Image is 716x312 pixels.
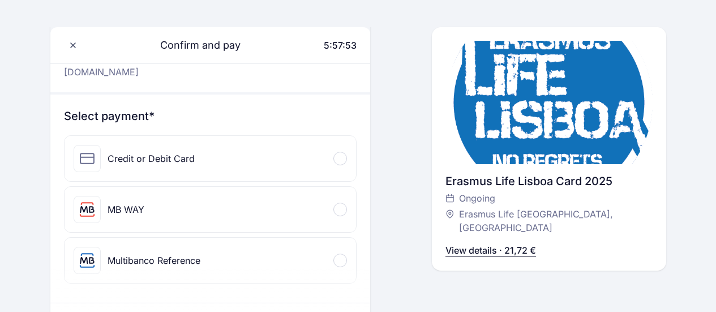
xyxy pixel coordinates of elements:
[324,40,357,51] span: 5:57:53
[64,108,357,124] h3: Select payment*
[108,254,200,267] div: Multibanco Reference
[108,203,144,216] div: MB WAY
[459,191,495,205] span: Ongoing
[64,52,357,79] p: [PERSON_NAME][EMAIL_ADDRESS][PERSON_NAME][DOMAIN_NAME]
[108,152,195,165] div: Credit or Debit Card
[147,37,241,53] span: Confirm and pay
[445,173,652,189] div: Erasmus Life Lisboa Card 2025
[459,207,641,234] span: Erasmus Life [GEOGRAPHIC_DATA], [GEOGRAPHIC_DATA]
[445,243,536,257] p: View details · 21,72 €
